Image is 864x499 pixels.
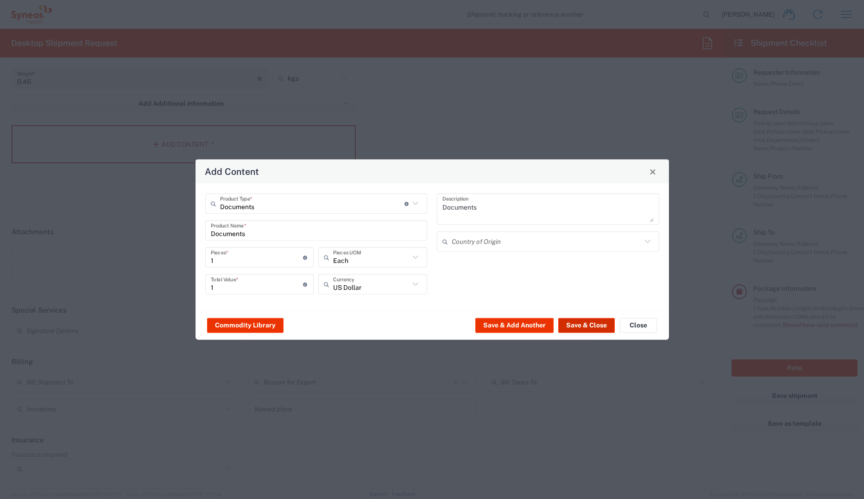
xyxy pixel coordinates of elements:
[558,318,615,333] button: Save & Close
[207,318,284,333] button: Commodity Library
[205,165,259,178] h4: Add Content
[646,165,659,178] button: Close
[475,318,554,333] button: Save & Add Another
[620,318,657,333] button: Close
